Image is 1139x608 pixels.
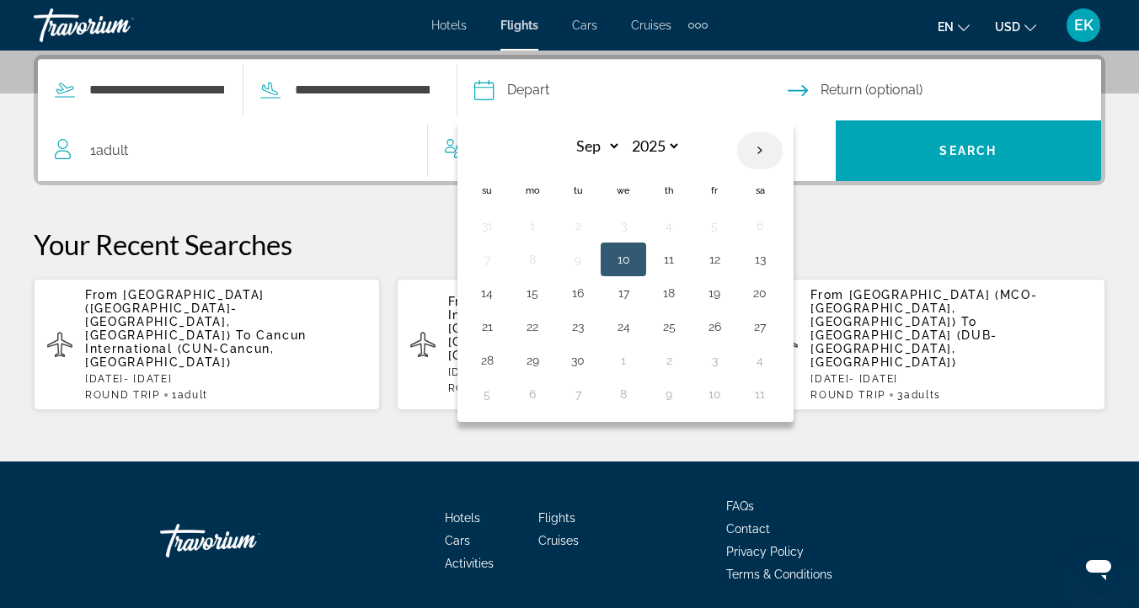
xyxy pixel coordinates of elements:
[519,248,546,271] button: Day 8
[473,281,500,305] button: Day 14
[995,14,1036,39] button: Change currency
[1074,17,1094,34] span: EK
[564,382,591,406] button: Day 7
[1072,541,1126,595] iframe: Button to launch messaging window
[519,382,546,406] button: Day 6
[810,288,844,301] span: From
[85,288,265,342] span: [GEOGRAPHIC_DATA] ([GEOGRAPHIC_DATA]-[GEOGRAPHIC_DATA], [GEOGRAPHIC_DATA])
[610,248,637,271] button: Day 10
[236,328,251,342] span: To
[897,389,941,401] span: 3
[746,315,773,339] button: Day 27
[431,19,467,32] a: Hotels
[626,131,681,161] select: Select year
[788,60,1101,120] button: Return date
[85,328,307,369] span: Cancun International (CUN-Cancun, [GEOGRAPHIC_DATA])
[995,20,1020,34] span: USD
[34,278,380,411] button: From [GEOGRAPHIC_DATA] ([GEOGRAPHIC_DATA]-[GEOGRAPHIC_DATA], [GEOGRAPHIC_DATA]) To Cancun Interna...
[904,389,941,401] span: Adults
[610,214,637,237] button: Day 3
[519,214,546,237] button: Day 1
[737,131,783,170] button: Next month
[631,19,671,32] a: Cruises
[448,295,482,308] span: From
[160,515,329,566] a: Travorium
[655,349,682,372] button: Day 2
[1061,8,1105,43] button: User Menu
[564,248,591,271] button: Day 9
[397,278,743,411] button: From Minneapolis St [PERSON_NAME] Intl (MSP-[GEOGRAPHIC_DATA], [GEOGRAPHIC_DATA]) To [GEOGRAPHIC_...
[448,295,703,335] span: Minneapolis St [PERSON_NAME] Intl (MSP-[GEOGRAPHIC_DATA], [GEOGRAPHIC_DATA])
[746,382,773,406] button: Day 11
[961,315,976,328] span: To
[726,568,832,581] a: Terms & Conditions
[538,534,579,547] a: Cruises
[473,214,500,237] button: Day 31
[34,3,202,47] a: Travorium
[726,499,754,513] a: FAQs
[445,511,480,525] a: Hotels
[821,78,922,102] span: Return (optional)
[610,315,637,339] button: Day 24
[759,278,1105,411] button: From [GEOGRAPHIC_DATA] (MCO-[GEOGRAPHIC_DATA], [GEOGRAPHIC_DATA]) To [GEOGRAPHIC_DATA] (DUB-[GEOG...
[610,281,637,305] button: Day 17
[572,19,597,32] a: Cars
[448,366,730,378] p: [DATE] - [DATE]
[655,315,682,339] button: Day 25
[746,248,773,271] button: Day 13
[519,349,546,372] button: Day 29
[500,19,538,32] a: Flights
[34,227,1105,261] p: Your Recent Searches
[938,14,970,39] button: Change language
[85,389,160,401] span: ROUND TRIP
[836,120,1102,181] button: Search
[810,389,885,401] span: ROUND TRIP
[701,248,728,271] button: Day 12
[538,511,575,525] a: Flights
[566,131,621,161] select: Select month
[564,349,591,372] button: Day 30
[473,248,500,271] button: Day 7
[519,281,546,305] button: Day 15
[746,281,773,305] button: Day 20
[655,382,682,406] button: Day 9
[746,214,773,237] button: Day 6
[172,389,208,401] span: 1
[564,315,591,339] button: Day 23
[85,288,119,301] span: From
[655,248,682,271] button: Day 11
[701,382,728,406] button: Day 10
[90,139,128,163] span: 1
[445,557,494,570] a: Activities
[688,12,708,39] button: Extra navigation items
[473,382,500,406] button: Day 5
[474,60,788,120] button: Depart date
[701,315,728,339] button: Day 26
[38,120,836,181] button: Travelers: 1 adult, 0 children
[746,349,773,372] button: Day 4
[701,214,728,237] button: Day 5
[85,373,366,385] p: [DATE] - [DATE]
[445,534,470,547] span: Cars
[473,349,500,372] button: Day 28
[726,545,804,558] a: Privacy Policy
[610,382,637,406] button: Day 8
[810,328,997,369] span: [GEOGRAPHIC_DATA] (DUB-[GEOGRAPHIC_DATA], [GEOGRAPHIC_DATA])
[519,315,546,339] button: Day 22
[939,144,997,157] span: Search
[655,214,682,237] button: Day 4
[448,335,635,362] span: [GEOGRAPHIC_DATA] (CUR-[GEOGRAPHIC_DATA], AN)
[726,522,770,536] span: Contact
[96,142,128,158] span: Adult
[655,281,682,305] button: Day 18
